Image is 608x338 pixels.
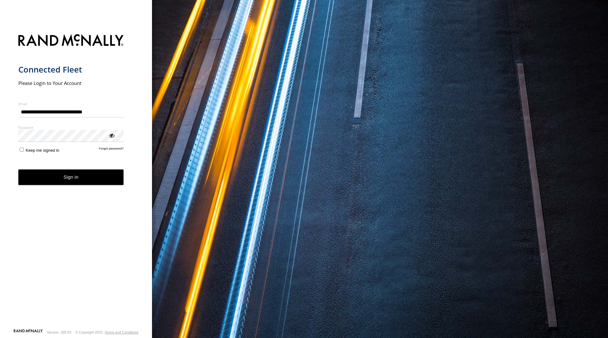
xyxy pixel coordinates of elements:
[18,30,134,328] form: main
[18,80,124,86] h2: Please Login to Your Account
[99,147,124,153] a: Forgot password?
[20,148,24,152] input: Keep me signed in
[26,148,59,153] span: Keep me signed in
[18,64,124,75] h1: Connected Fleet
[18,125,124,130] label: Password
[14,329,43,335] a: Visit our Website
[75,330,138,334] div: © Copyright 2025 -
[47,330,71,334] div: Version: 305.03
[105,330,138,334] a: Terms and Conditions
[108,132,115,138] div: ViewPassword
[18,33,124,49] img: Rand McNally
[18,101,124,106] label: Email
[18,169,124,185] button: Sign in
